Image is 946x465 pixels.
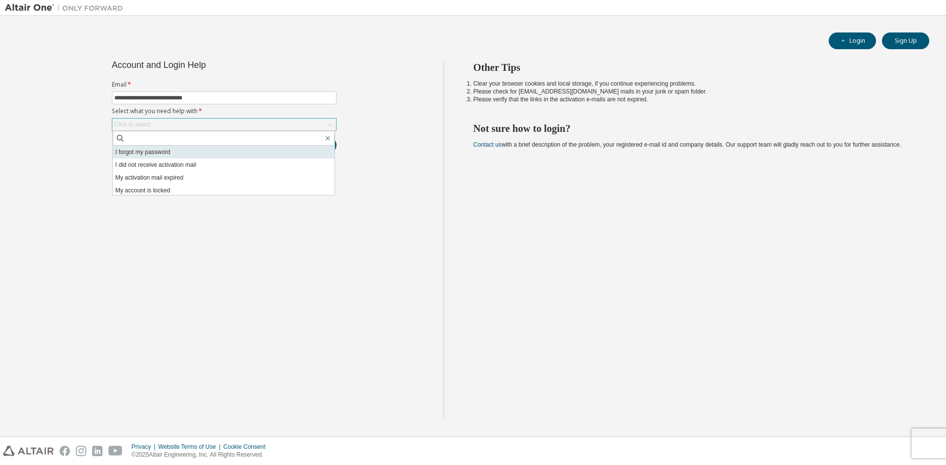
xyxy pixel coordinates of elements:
[473,95,912,103] li: Please verify that the links in the activation e-mails are not expired.
[108,446,123,456] img: youtube.svg
[473,141,901,148] span: with a brief description of the problem, your registered e-mail id and company details. Our suppo...
[92,446,102,456] img: linkedin.svg
[473,122,912,135] h2: Not sure how to login?
[3,446,54,456] img: altair_logo.svg
[60,446,70,456] img: facebook.svg
[132,451,271,459] p: © 2025 Altair Engineering, Inc. All Rights Reserved.
[829,32,876,49] button: Login
[112,61,292,69] div: Account and Login Help
[114,121,151,128] div: Click to select
[113,146,335,158] li: I forgot my password
[473,61,912,74] h2: Other Tips
[132,443,158,451] div: Privacy
[882,32,929,49] button: Sign Up
[473,141,502,148] a: Contact us
[112,119,336,130] div: Click to select
[5,3,128,13] img: Altair One
[158,443,223,451] div: Website Terms of Use
[473,80,912,88] li: Clear your browser cookies and local storage, if you continue experiencing problems.
[76,446,86,456] img: instagram.svg
[112,81,337,89] label: Email
[473,88,912,95] li: Please check for [EMAIL_ADDRESS][DOMAIN_NAME] mails in your junk or spam folder.
[112,107,337,115] label: Select what you need help with
[223,443,271,451] div: Cookie Consent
